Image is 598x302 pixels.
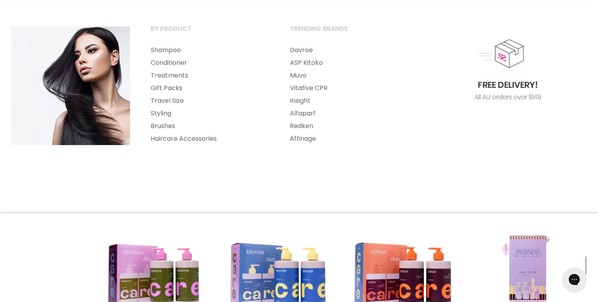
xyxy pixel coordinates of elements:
[280,44,418,145] ul: Main menu
[558,265,590,294] iframe: Gorgias live chat messenger
[141,82,278,94] a: Gift Packs
[280,94,418,107] a: Insight
[141,120,278,132] a: Brushes
[280,120,418,132] a: Redken
[141,57,278,69] a: Conditioner
[280,57,418,69] a: ASP Kitoko
[141,69,278,82] a: Treatments
[141,44,278,57] a: Shampoo
[280,23,418,42] a: Trending Brands
[141,44,278,145] ul: Main menu
[280,132,418,145] a: Affinage
[280,69,418,82] a: Muvo
[280,82,418,94] a: Vitafive CPR
[280,107,418,120] a: Alfaparf
[141,107,278,120] a: Styling
[141,23,278,42] a: By Product
[141,132,278,145] a: Haircare Accessories
[141,94,278,107] a: Travel Size
[280,44,418,57] a: Davroe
